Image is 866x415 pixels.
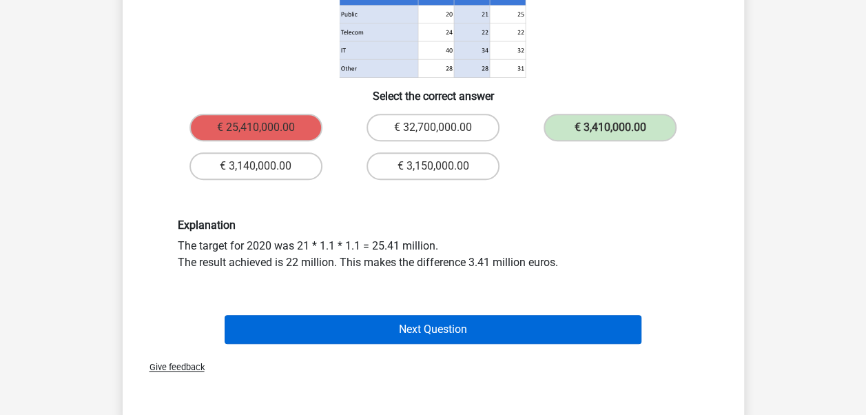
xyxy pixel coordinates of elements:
[145,79,722,103] h6: Select the correct answer
[225,315,641,344] button: Next Question
[367,152,499,180] label: € 3,150,000.00
[544,114,677,141] label: € 3,410,000.00
[178,219,689,232] h6: Explanation
[189,152,322,180] label: € 3,140,000.00
[367,114,499,141] label: € 32,700,000.00
[189,114,322,141] label: € 25,410,000.00
[167,219,699,270] div: The target for 2020 was 21 * 1.1 * 1.1 = 25.41 million. The result achieved is 22 million. This m...
[138,362,205,372] span: Give feedback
